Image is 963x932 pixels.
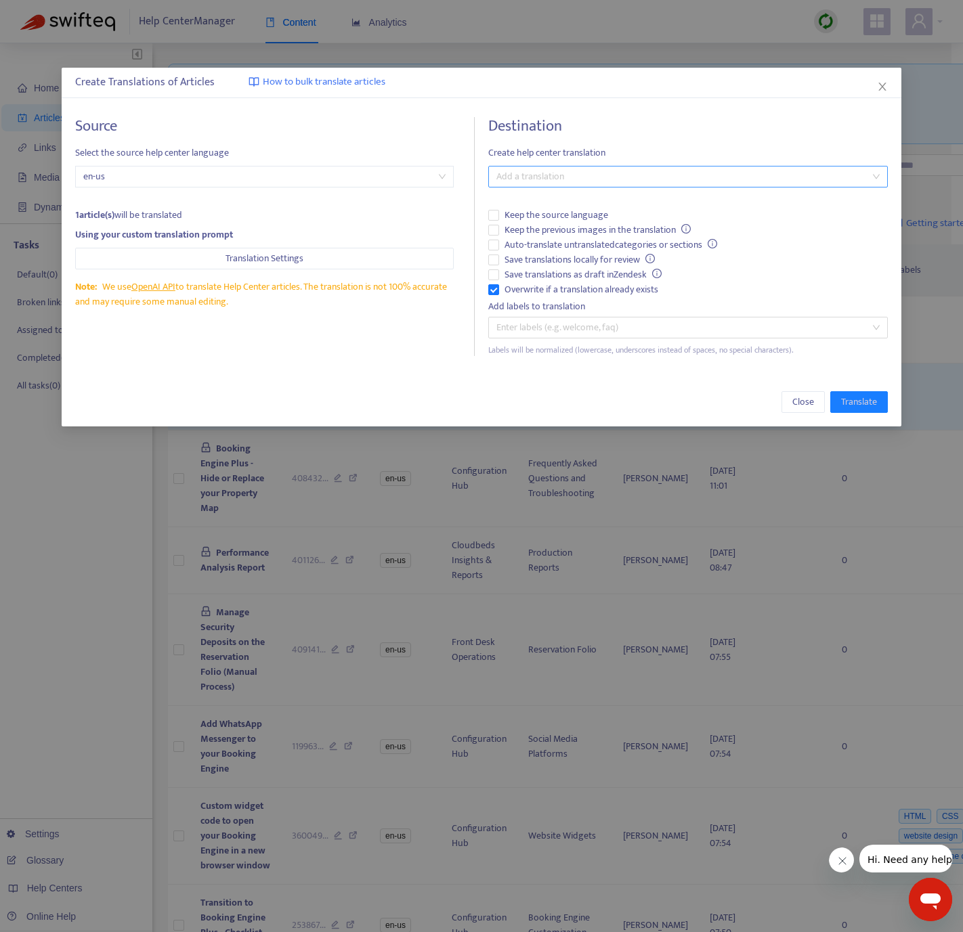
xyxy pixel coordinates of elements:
span: Hi. Need any help? [8,9,98,20]
span: close [877,81,888,92]
h4: Source [75,117,454,135]
a: OpenAI API [131,279,175,294]
span: en-us [83,167,446,187]
div: Labels will be normalized (lowercase, underscores instead of spaces, no special characters). [488,344,887,357]
span: How to bulk translate articles [263,74,385,90]
span: info-circle [645,254,655,263]
button: Translation Settings [75,248,454,269]
strong: 1 article(s) [75,207,114,223]
span: info-circle [652,269,662,278]
span: Create help center translation [488,146,887,160]
span: info-circle [681,224,691,234]
div: Create Translations of Articles [75,74,887,91]
div: Using your custom translation prompt [75,227,454,242]
button: Close [782,391,825,413]
button: Close [875,79,890,94]
span: Save translations locally for review [499,252,660,267]
span: Translation Settings [226,251,303,266]
span: info-circle [708,239,717,248]
a: How to bulk translate articles [249,74,385,90]
span: Keep the source language [499,208,614,223]
iframe: Close message [829,847,855,873]
iframe: Message from company [859,845,952,872]
img: image-link [249,76,259,87]
button: Translate [830,391,888,413]
span: Note: [75,279,97,294]
div: will be translated [75,208,454,223]
div: Add labels to translation [488,299,887,314]
span: Save translations as draft in Zendesk [499,267,667,282]
span: Auto-translate untranslated categories or sections [499,238,723,252]
span: Overwrite if a translation already exists [499,282,664,297]
div: We use to translate Help Center articles. The translation is not 100% accurate and may require so... [75,280,454,309]
iframe: Button to launch messaging window [909,878,952,921]
h4: Destination [488,117,887,135]
span: Keep the previous images in the translation [499,223,696,238]
span: Select the source help center language [75,146,454,160]
span: Close [792,395,814,409]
